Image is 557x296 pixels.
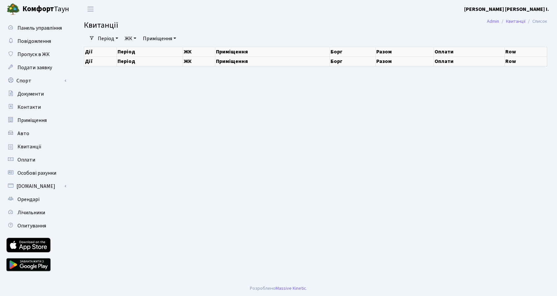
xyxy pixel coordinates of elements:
[487,18,499,25] a: Admin
[215,56,330,66] th: Приміщення
[17,143,41,150] span: Квитанції
[17,196,40,203] span: Орендарі
[376,47,434,56] th: Разом
[17,64,52,71] span: Подати заявку
[17,117,47,124] span: Приміщення
[183,47,215,56] th: ЖК
[3,193,69,206] a: Орендарі
[84,19,118,31] span: Квитанції
[17,156,35,163] span: Оплати
[82,4,99,15] button: Переключити навігацію
[3,74,69,87] a: Спорт
[17,130,29,137] span: Авто
[434,56,504,66] th: Оплати
[215,47,330,56] th: Приміщення
[525,18,547,25] li: Список
[434,47,504,56] th: Оплати
[3,87,69,101] a: Документи
[17,24,62,32] span: Панель управління
[376,56,434,66] th: Разом
[183,56,215,66] th: ЖК
[276,285,306,292] a: Massive Kinetic
[17,38,51,45] span: Повідомлення
[464,5,549,13] a: [PERSON_NAME] [PERSON_NAME] І.
[504,56,547,66] th: Row
[17,209,45,216] span: Лічильники
[3,166,69,180] a: Особові рахунки
[3,140,69,153] a: Квитанції
[3,114,69,127] a: Приміщення
[477,15,557,28] nav: breadcrumb
[330,56,376,66] th: Борг
[3,127,69,140] a: Авто
[17,90,44,98] span: Документи
[84,47,117,56] th: Дії
[140,33,179,44] a: Приміщення
[3,101,69,114] a: Контакти
[504,47,547,56] th: Row
[3,61,69,74] a: Подати заявку
[17,169,56,177] span: Особові рахунки
[250,285,307,292] div: Розроблено .
[17,51,50,58] span: Пропуск в ЖК
[95,33,121,44] a: Період
[3,180,69,193] a: [DOMAIN_NAME]
[17,222,46,229] span: Опитування
[7,3,20,16] img: logo.png
[464,6,549,13] b: [PERSON_NAME] [PERSON_NAME] І.
[84,56,117,66] th: Дії
[117,56,183,66] th: Період
[122,33,139,44] a: ЖК
[3,206,69,219] a: Лічильники
[3,21,69,35] a: Панель управління
[117,47,183,56] th: Період
[506,18,525,25] a: Квитанції
[22,4,69,15] span: Таун
[22,4,54,14] b: Комфорт
[3,153,69,166] a: Оплати
[330,47,376,56] th: Борг
[3,48,69,61] a: Пропуск в ЖК
[3,219,69,232] a: Опитування
[3,35,69,48] a: Повідомлення
[17,104,41,111] span: Контакти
